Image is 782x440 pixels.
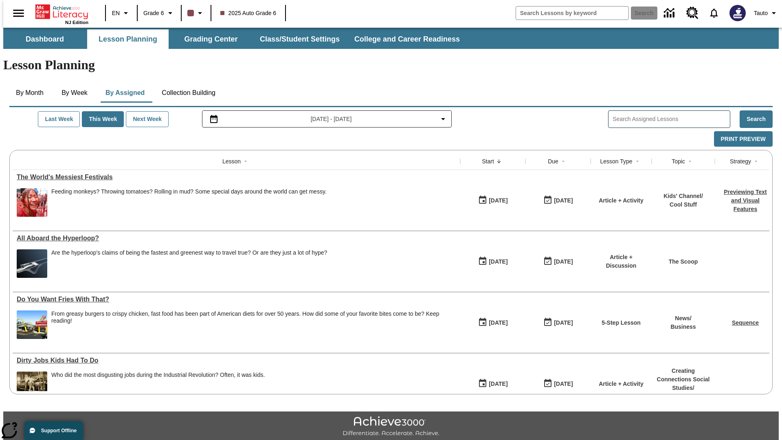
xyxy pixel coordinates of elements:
[482,157,494,165] div: Start
[112,9,120,18] span: EN
[311,115,352,123] span: [DATE] - [DATE]
[489,379,507,389] div: [DATE]
[41,428,77,433] span: Support Offline
[87,29,169,49] button: Lesson Planning
[99,83,151,103] button: By Assigned
[35,3,88,25] div: Home
[725,2,751,24] button: Select a new avatar
[220,9,277,18] span: 2025 Auto Grade 6
[438,114,448,124] svg: Collapse Date Range Filter
[35,4,88,20] a: Home
[599,380,644,388] p: Article + Activity
[548,157,558,165] div: Due
[51,249,327,256] div: Are the hyperloop's claims of being the fastest and greenest way to travel true? Or are they just...
[17,235,456,242] div: All Aboard the Hyperloop?
[685,156,695,166] button: Sort
[489,318,507,328] div: [DATE]
[51,249,327,278] div: Are the hyperloop's claims of being the fastest and greenest way to travel true? Or are they just...
[670,314,696,323] p: News /
[670,323,696,331] p: Business
[82,111,124,127] button: This Week
[126,111,169,127] button: Next Week
[17,372,47,400] img: Black and white photo of two young boys standing on a piece of heavy machinery
[740,110,773,128] button: Search
[184,6,208,20] button: Class color is dark brown. Change class color
[751,6,782,20] button: Profile/Settings
[51,372,265,400] div: Who did the most disgusting jobs during the Industrial Revolution? Often, it was kids.
[729,5,746,21] img: Avatar
[554,379,573,389] div: [DATE]
[51,188,327,217] div: Feeding monkeys? Throwing tomatoes? Rolling in mud? Some special days around the world can get me...
[38,111,80,127] button: Last Week
[663,192,703,200] p: Kids' Channel /
[222,157,241,165] div: Lesson
[751,156,761,166] button: Sort
[348,29,466,49] button: College and Career Readiness
[595,253,648,270] p: Article + Discussion
[475,315,510,330] button: 07/14/25: First time the lesson was available
[17,174,456,181] a: The World's Messiest Festivals, Lessons
[54,83,95,103] button: By Week
[3,28,779,49] div: SubNavbar
[554,196,573,206] div: [DATE]
[475,376,510,392] button: 07/11/25: First time the lesson was available
[599,196,644,205] p: Article + Activity
[17,174,456,181] div: The World's Messiest Festivals
[516,7,628,20] input: search field
[3,29,467,49] div: SubNavbar
[4,29,86,49] button: Dashboard
[475,193,510,208] button: 09/08/25: First time the lesson was available
[681,2,703,24] a: Resource Center, Will open in new tab
[540,254,576,269] button: 06/30/26: Last day the lesson can be accessed
[17,310,47,339] img: One of the first McDonald's stores, with the iconic red sign and golden arches.
[489,257,507,267] div: [DATE]
[241,156,250,166] button: Sort
[206,114,448,124] button: Select the date range menu item
[475,254,510,269] button: 07/21/25: First time the lesson was available
[108,6,134,20] button: Language: EN, Select a language
[3,57,779,73] h1: Lesson Planning
[669,257,698,266] p: The Scoop
[343,416,439,437] img: Achieve3000 Differentiate Accelerate Achieve
[724,189,767,212] a: Previewing Text and Visual Features
[155,83,222,103] button: Collection Building
[602,319,641,327] p: 5-Step Lesson
[140,6,178,20] button: Grade: Grade 6, Select a grade
[253,29,346,49] button: Class/Student Settings
[170,29,252,49] button: Grading Center
[540,376,576,392] button: 11/30/25: Last day the lesson can be accessed
[17,249,47,278] img: Artist rendering of Hyperloop TT vehicle entering a tunnel
[17,188,47,217] img: A young person covered in tomato juice and tomato pieces smiles while standing on a tomato-covere...
[17,357,456,364] div: Dirty Jobs Kids Had To Do
[656,367,711,392] p: Creating Connections Social Studies /
[613,113,730,125] input: Search Assigned Lessons
[65,20,88,25] span: NJ Edition
[51,310,456,324] div: From greasy burgers to crispy chicken, fast food has been part of American diets for over 50 year...
[714,131,773,147] button: Print Preview
[558,156,568,166] button: Sort
[659,2,681,24] a: Data Center
[51,310,456,339] div: From greasy burgers to crispy chicken, fast food has been part of American diets for over 50 year...
[494,156,504,166] button: Sort
[540,315,576,330] button: 07/20/26: Last day the lesson can be accessed
[7,1,31,25] button: Open side menu
[17,296,456,303] a: Do You Want Fries With That?, Lessons
[51,188,327,195] div: Feeding monkeys? Throwing tomatoes? Rolling in mud? Some special days around the world can get me...
[600,157,632,165] div: Lesson Type
[754,9,768,18] span: Tauto
[672,157,685,165] div: Topic
[730,157,751,165] div: Strategy
[51,372,265,378] div: Who did the most disgusting jobs during the Industrial Revolution? Often, it was kids.
[17,296,456,303] div: Do You Want Fries With That?
[554,257,573,267] div: [DATE]
[9,83,50,103] button: By Month
[489,196,507,206] div: [DATE]
[24,421,83,440] button: Support Offline
[703,2,725,24] a: Notifications
[663,200,703,209] p: Cool Stuff
[732,319,759,326] a: Sequence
